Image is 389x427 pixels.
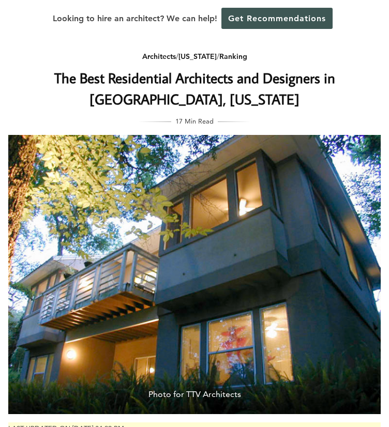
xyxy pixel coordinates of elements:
[337,375,377,415] iframe: Drift Widget Chat Controller
[8,50,381,63] div: / /
[219,52,247,61] a: Ranking
[178,52,217,61] a: [US_STATE]
[8,379,381,414] span: Photo for TTV Architects
[8,67,381,110] h1: The Best Residential Architects and Designers in [GEOGRAPHIC_DATA], [US_STATE]
[175,115,214,127] span: 17 Min Read
[142,52,176,61] a: Architects
[221,8,333,29] a: Get Recommendations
